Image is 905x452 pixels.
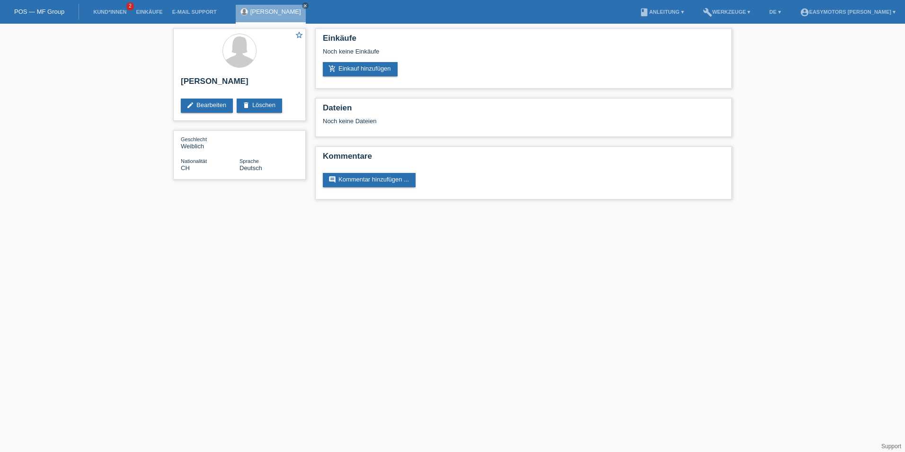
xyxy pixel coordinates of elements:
[295,31,303,41] a: star_border
[795,9,900,15] a: account_circleEasymotors [PERSON_NAME] ▾
[698,9,755,15] a: buildWerkzeuge ▾
[323,62,398,76] a: add_shopping_cartEinkauf hinzufügen
[323,103,724,118] h2: Dateien
[131,9,167,15] a: Einkäufe
[764,9,785,15] a: DE ▾
[181,77,298,91] h2: [PERSON_NAME]
[126,2,134,10] span: 2
[181,99,233,113] a: editBearbeiten
[240,164,262,172] span: Deutsch
[323,173,416,187] a: commentKommentar hinzufügen ...
[323,152,724,166] h2: Kommentare
[242,101,250,109] i: delete
[295,31,303,39] i: star_border
[181,164,190,172] span: Schweiz
[635,9,688,15] a: bookAnleitung ▾
[328,176,336,183] i: comment
[639,8,649,17] i: book
[237,99,282,113] a: deleteLöschen
[181,136,207,142] span: Geschlecht
[181,136,240,150] div: Weiblich
[168,9,222,15] a: E-Mail Support
[328,65,336,72] i: add_shopping_cart
[181,158,207,164] span: Nationalität
[14,8,64,15] a: POS — MF Group
[302,2,309,9] a: close
[800,8,809,17] i: account_circle
[250,8,301,15] a: [PERSON_NAME]
[323,48,724,62] div: Noch keine Einkäufe
[323,118,612,125] div: Noch keine Dateien
[240,158,259,164] span: Sprache
[703,8,712,17] i: build
[881,443,901,450] a: Support
[303,3,308,8] i: close
[89,9,131,15] a: Kund*innen
[186,101,194,109] i: edit
[323,34,724,48] h2: Einkäufe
